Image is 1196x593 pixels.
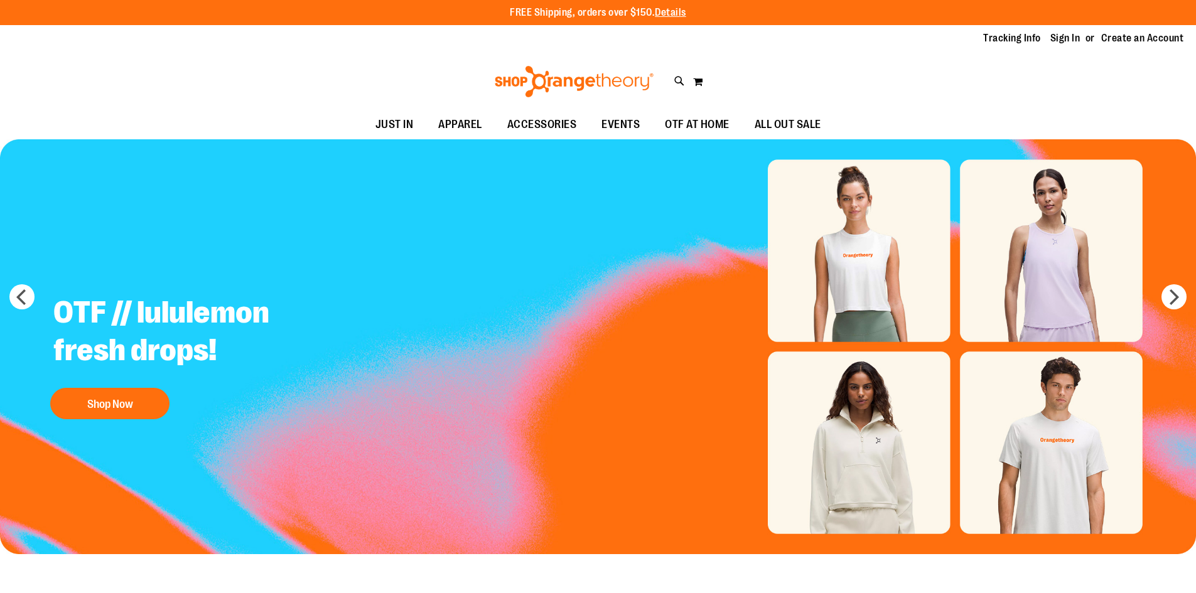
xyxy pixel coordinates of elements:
[601,110,640,139] span: EVENTS
[9,284,35,309] button: prev
[510,6,686,20] p: FREE Shipping, orders over $150.
[1101,31,1184,45] a: Create an Account
[1161,284,1187,309] button: next
[983,31,1041,45] a: Tracking Info
[375,110,414,139] span: JUST IN
[507,110,577,139] span: ACCESSORIES
[438,110,482,139] span: APPAREL
[44,284,356,425] a: OTF // lululemon fresh drops! Shop Now
[655,7,686,18] a: Details
[50,388,170,419] button: Shop Now
[493,66,655,97] img: Shop Orangetheory
[755,110,821,139] span: ALL OUT SALE
[1050,31,1080,45] a: Sign In
[665,110,730,139] span: OTF AT HOME
[44,284,356,382] h2: OTF // lululemon fresh drops!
